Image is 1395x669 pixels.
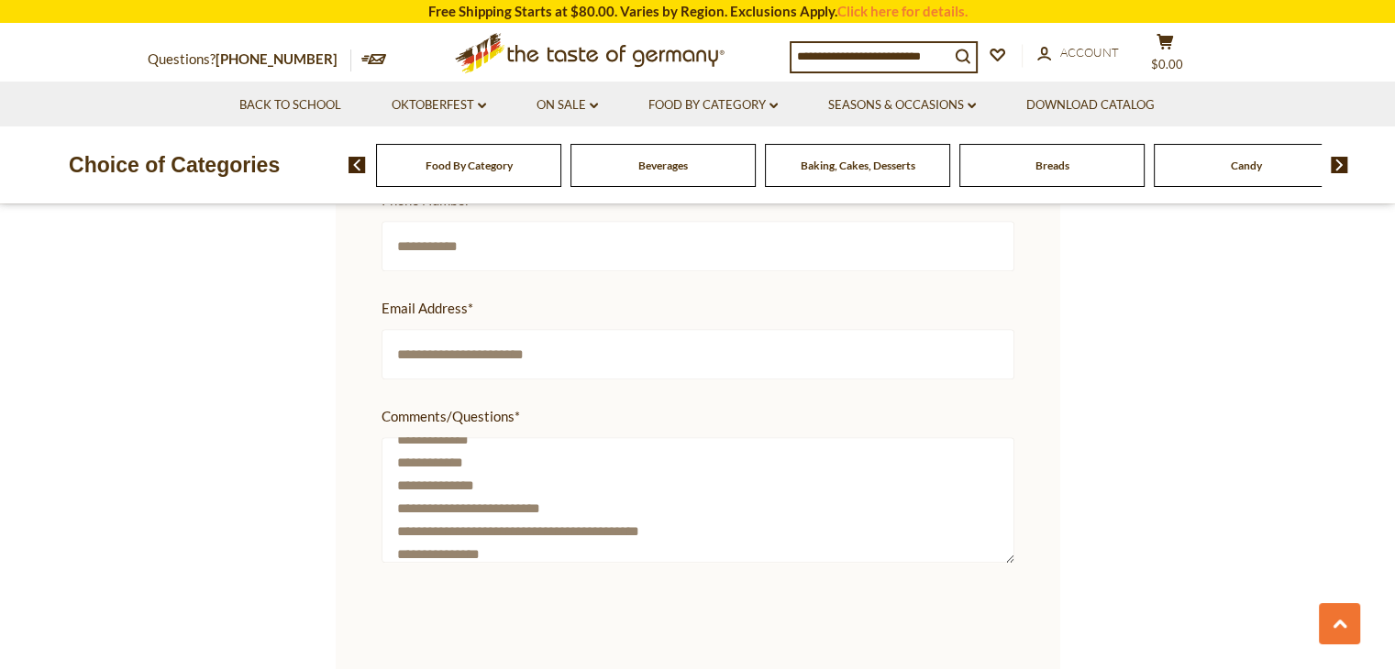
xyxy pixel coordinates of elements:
a: Baking, Cakes, Desserts [801,159,915,172]
span: Comments/Questions [382,405,1005,428]
a: Seasons & Occasions [828,95,976,115]
a: Breads [1035,159,1069,172]
iframe: reCAPTCHA [382,588,660,660]
a: Food By Category [648,95,778,115]
a: Account [1037,43,1119,63]
span: Email Address [382,297,1005,320]
a: On Sale [537,95,598,115]
img: next arrow [1331,157,1348,173]
a: Click here for details. [837,3,968,19]
img: previous arrow [349,157,366,173]
button: $0.00 [1138,33,1193,79]
a: Candy [1231,159,1262,172]
a: Oktoberfest [392,95,486,115]
span: Account [1060,45,1119,60]
a: Food By Category [426,159,513,172]
a: Back to School [239,95,341,115]
textarea: Comments/Questions* [382,437,1014,563]
input: Phone Number [382,221,1014,271]
a: Beverages [638,159,688,172]
a: Download Catalog [1026,95,1155,115]
input: Email Address* [382,329,1014,379]
span: $0.00 [1151,57,1183,71]
p: Questions? [148,48,351,71]
a: [PHONE_NUMBER] [216,50,338,67]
